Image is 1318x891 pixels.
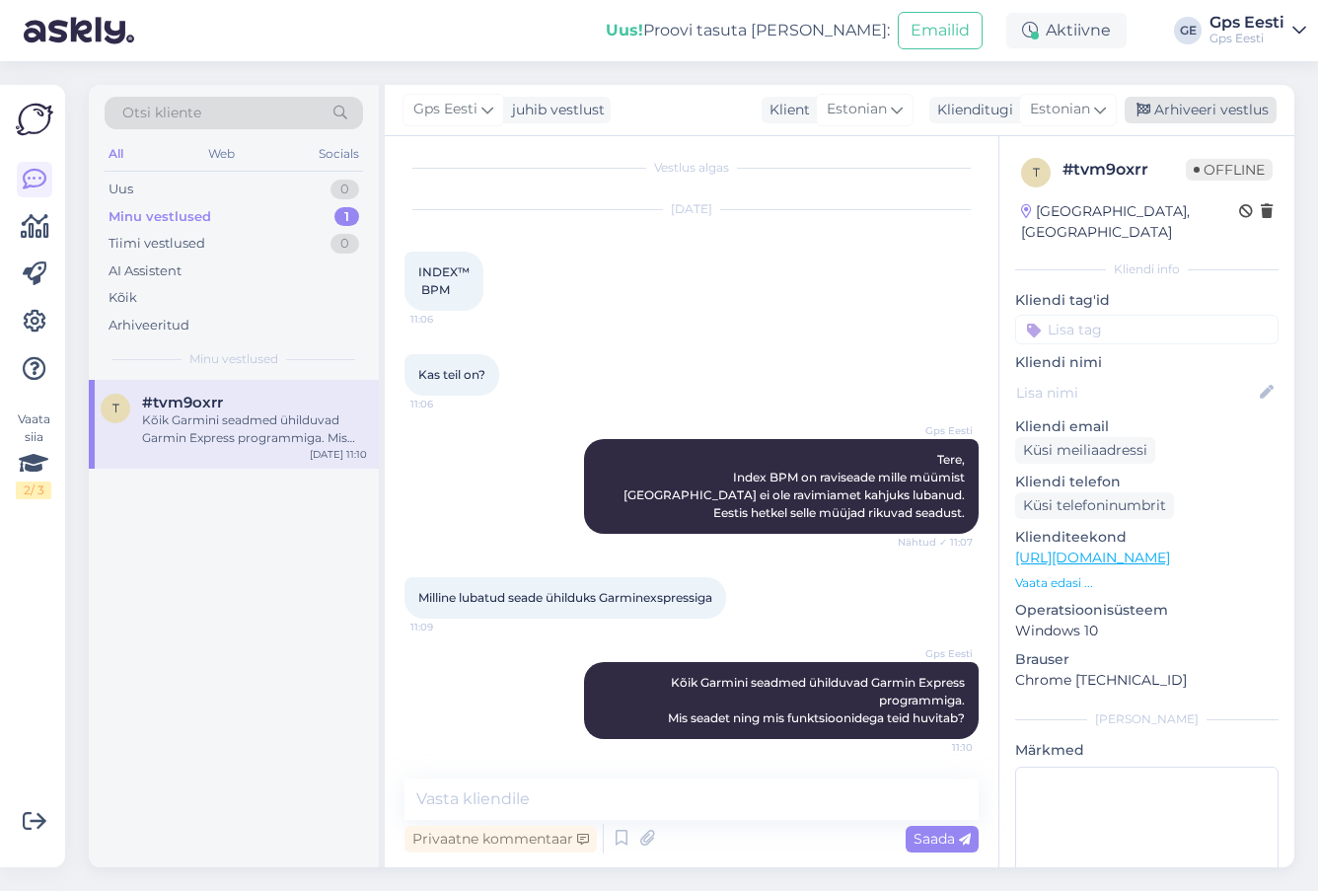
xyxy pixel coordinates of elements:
[16,482,51,499] div: 2 / 3
[929,100,1013,120] div: Klienditugi
[1030,99,1090,120] span: Estonian
[16,410,51,499] div: Vaata siia
[1015,352,1279,373] p: Kliendi nimi
[1006,13,1127,48] div: Aktiivne
[1015,600,1279,621] p: Operatsioonisüsteem
[1015,527,1279,548] p: Klienditeekond
[189,350,278,368] span: Minu vestlused
[410,620,484,634] span: 11:09
[1209,15,1306,46] a: Gps EestiGps Eesti
[410,397,484,411] span: 11:06
[1015,472,1279,492] p: Kliendi telefon
[1015,574,1279,592] p: Vaata edasi ...
[1015,416,1279,437] p: Kliendi email
[1015,437,1155,464] div: Küsi meiliaadressi
[330,234,359,254] div: 0
[204,141,239,167] div: Web
[1062,158,1186,182] div: # tvm9oxrr
[1015,710,1279,728] div: [PERSON_NAME]
[334,207,359,227] div: 1
[1015,492,1174,519] div: Küsi telefoninumbrit
[122,103,201,123] span: Otsi kliente
[109,288,137,308] div: Kõik
[827,99,887,120] span: Estonian
[109,261,182,281] div: AI Assistent
[668,675,968,725] span: Kõik Garmini seadmed ühilduvad Garmin Express programmiga. Mis seadet ning mis funktsioonidega te...
[16,101,53,138] img: Askly Logo
[762,100,810,120] div: Klient
[899,423,973,438] span: Gps Eesti
[1209,15,1284,31] div: Gps Eesti
[410,312,484,327] span: 11:06
[899,646,973,661] span: Gps Eesti
[1021,201,1239,243] div: [GEOGRAPHIC_DATA], [GEOGRAPHIC_DATA]
[898,535,973,550] span: Nähtud ✓ 11:07
[109,180,133,199] div: Uus
[1015,649,1279,670] p: Brauser
[404,159,979,177] div: Vestlus algas
[606,21,643,39] b: Uus!
[898,12,983,49] button: Emailid
[504,100,605,120] div: juhib vestlust
[1015,315,1279,344] input: Lisa tag
[418,367,485,382] span: Kas teil on?
[142,394,223,411] span: #tvm9oxrr
[109,316,189,335] div: Arhiveeritud
[1015,260,1279,278] div: Kliendi info
[315,141,363,167] div: Socials
[899,740,973,755] span: 11:10
[112,401,119,415] span: t
[418,590,712,605] span: Milline lubatud seade ühilduks Garminexspressiga
[914,830,971,848] span: Saada
[1015,549,1170,566] a: [URL][DOMAIN_NAME]
[1015,740,1279,761] p: Märkmed
[330,180,359,199] div: 0
[1174,17,1202,44] div: GE
[310,447,367,462] div: [DATE] 11:10
[1209,31,1284,46] div: Gps Eesti
[606,19,890,42] div: Proovi tasuta [PERSON_NAME]:
[109,234,205,254] div: Tiimi vestlused
[404,826,597,853] div: Privaatne kommentaar
[142,411,367,447] div: Kõik Garmini seadmed ühilduvad Garmin Express programmiga. Mis seadet ning mis funktsioonidega te...
[418,264,470,297] span: INDEX™ BPM
[1125,97,1277,123] div: Arhiveeri vestlus
[1015,290,1279,311] p: Kliendi tag'id
[404,200,979,218] div: [DATE]
[1015,621,1279,641] p: Windows 10
[109,207,211,227] div: Minu vestlused
[1016,382,1256,404] input: Lisa nimi
[1015,670,1279,691] p: Chrome [TECHNICAL_ID]
[413,99,477,120] span: Gps Eesti
[105,141,127,167] div: All
[1186,159,1273,181] span: Offline
[1033,165,1040,180] span: t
